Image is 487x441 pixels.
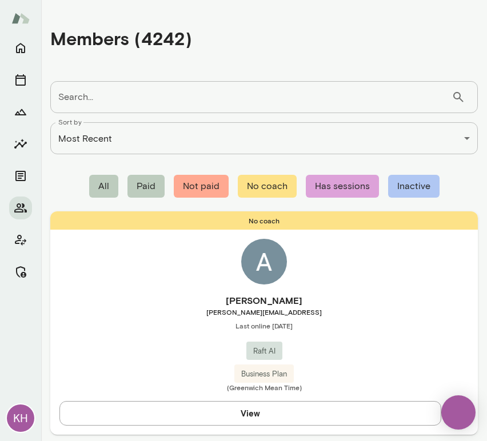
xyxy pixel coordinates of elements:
span: Has sessions [306,175,379,198]
span: [PERSON_NAME][EMAIL_ADDRESS] [50,307,478,316]
span: Last online [DATE] [50,321,478,330]
button: Manage [9,260,32,283]
h4: Members (4242) [50,27,192,49]
div: KH [7,404,34,432]
span: Inactive [388,175,440,198]
span: All [89,175,118,198]
span: Raft AI [246,346,282,357]
span: Not paid [174,175,229,198]
button: Insights [9,133,32,155]
button: Documents [9,165,32,187]
button: Members [9,197,32,219]
h6: [PERSON_NAME] [50,294,478,307]
img: Mento [11,7,30,29]
div: Most Recent [50,122,478,154]
button: Growth Plan [9,101,32,123]
label: Sort by [58,117,82,127]
span: (Greenwich Mean Time) [50,383,478,392]
span: Paid [127,175,165,198]
span: No coach [238,175,297,198]
button: Sessions [9,69,32,91]
button: Client app [9,228,32,251]
img: Akarsh Khatagalli [241,239,287,284]
span: Business Plan [234,368,294,380]
span: No coach [50,211,478,230]
button: View [59,401,441,425]
button: Home [9,37,32,59]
